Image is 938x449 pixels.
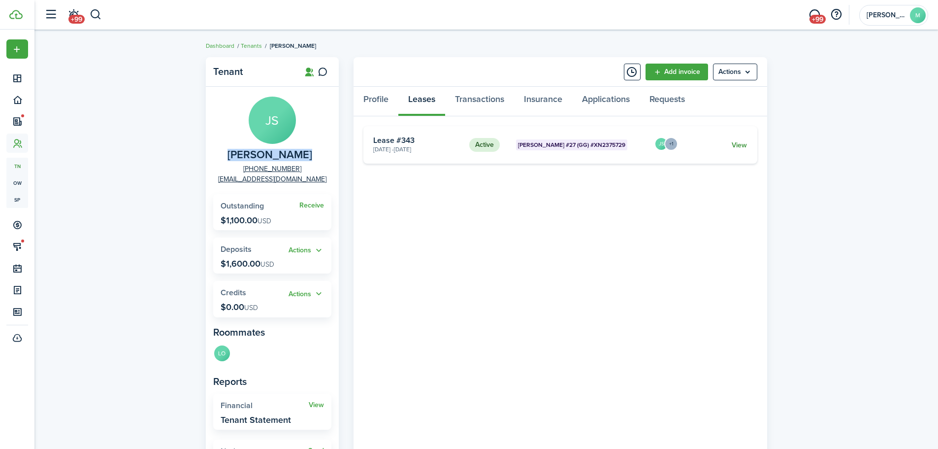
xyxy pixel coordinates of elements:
span: USD [258,216,271,226]
span: Credits [221,287,246,298]
panel-main-subtitle: Reports [213,374,331,389]
span: Monica [867,12,906,19]
widget-stats-description: Tenant Statement [221,415,291,425]
avatar-text: LO [214,345,230,361]
card-title: Lease #343 [373,136,462,145]
a: Notifications [64,2,83,28]
img: TenantCloud [9,10,23,19]
button: Open menu [289,245,324,256]
a: Tenants [241,41,262,50]
span: [PERSON_NAME] #27 (GG) #XN2375729 [518,140,625,149]
a: Dashboard [206,41,234,50]
a: Transactions [445,87,514,116]
button: Open menu [6,39,28,59]
avatar-text: JS [249,97,296,144]
avatar-text: M [910,7,926,23]
span: USD [244,303,258,313]
button: Actions [289,245,324,256]
a: tn [6,158,28,174]
button: Open sidebar [41,5,60,24]
span: +99 [68,15,85,24]
a: sp [6,191,28,208]
button: Search [90,6,102,23]
a: [PHONE_NUMBER] [243,164,301,174]
span: Outstanding [221,200,264,211]
a: View [732,140,747,150]
a: Add invoice [646,64,708,80]
panel-main-subtitle: Roommates [213,325,331,340]
span: USD [260,259,274,270]
span: Deposits [221,243,252,255]
a: ow [6,174,28,191]
menu-trigger: +1 [664,137,678,151]
a: Messaging [805,2,824,28]
a: Requests [640,87,695,116]
status: Active [469,138,500,152]
menu-btn: Actions [713,64,757,80]
span: Jorge Sanchez [227,149,312,161]
span: +99 [809,15,826,24]
a: Profile [354,87,398,116]
p: $1,100.00 [221,215,271,225]
a: View [309,401,324,409]
a: Receive [299,202,324,209]
button: Open menu [289,288,324,300]
button: Open menu [668,137,678,151]
button: Actions [289,288,324,300]
a: [EMAIL_ADDRESS][DOMAIN_NAME] [218,174,326,184]
a: Applications [572,87,640,116]
button: Open menu [713,64,757,80]
span: [PERSON_NAME] [270,41,316,50]
p: $1,600.00 [221,259,274,269]
p: $0.00 [221,302,258,312]
card-description: [DATE] - [DATE] [373,145,462,154]
widget-stats-title: Financial [221,401,309,410]
button: Timeline [624,64,641,80]
a: Insurance [514,87,572,116]
a: LO [213,345,231,364]
panel-main-title: Tenant [213,66,292,77]
button: Open resource center [828,6,844,23]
